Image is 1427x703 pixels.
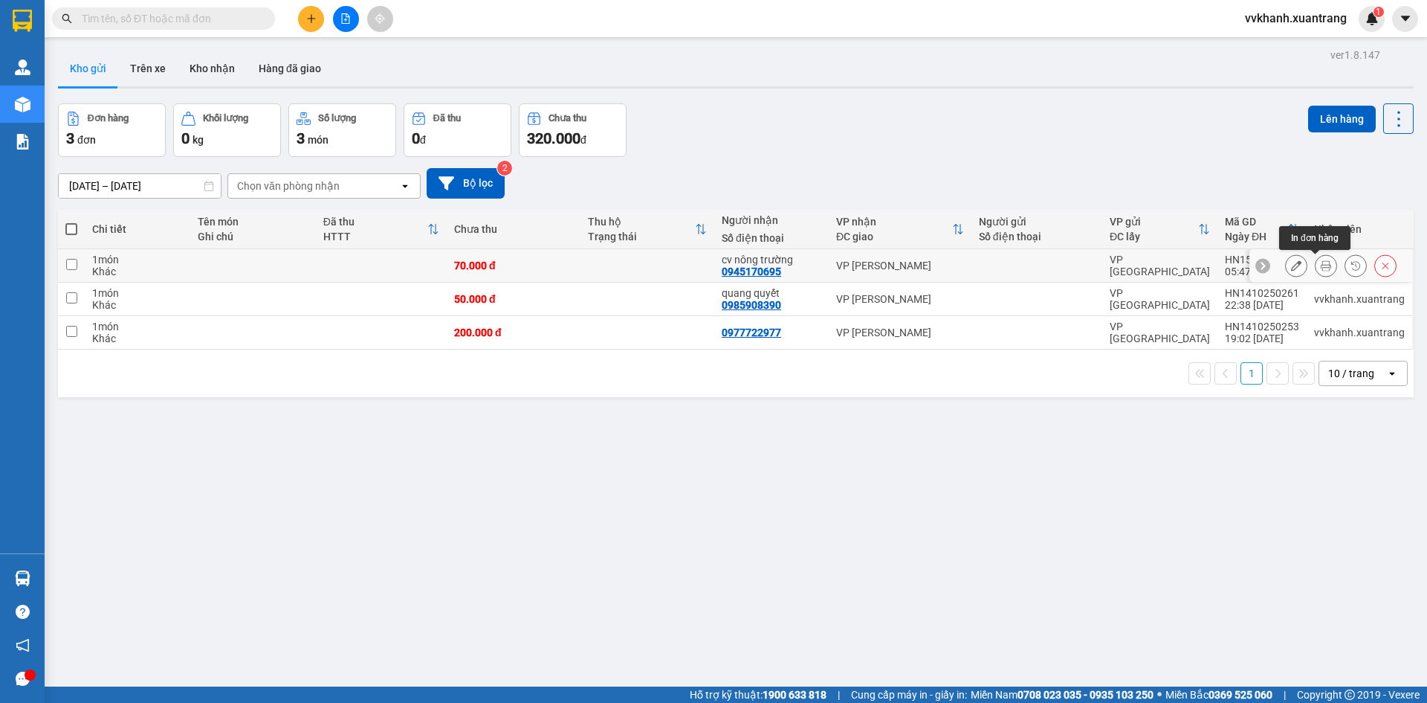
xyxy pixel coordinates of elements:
[198,231,308,243] div: Ghi chú
[316,210,447,249] th: Toggle SortBy
[15,134,30,150] img: solution-icon
[59,174,221,198] input: Select a date range.
[92,333,183,344] div: Khác
[1110,231,1198,243] div: ĐC lấy
[1110,287,1210,311] div: VP [GEOGRAPHIC_DATA]
[15,60,30,75] img: warehouse-icon
[16,605,30,619] span: question-circle
[838,687,840,703] span: |
[433,113,461,123] div: Đã thu
[454,327,573,338] div: 200.000 đ
[62,13,72,24] span: search
[88,113,129,123] div: Đơn hàng
[454,223,573,235] div: Chưa thu
[58,51,118,86] button: Kho gửi
[306,13,317,24] span: plus
[247,51,333,86] button: Hàng đã giao
[588,231,695,243] div: Trạng thái
[1102,210,1217,249] th: Toggle SortBy
[1376,7,1381,17] span: 1
[1233,9,1359,28] span: vvkhanh.xuantrang
[427,168,505,199] button: Bộ lọc
[173,103,281,157] button: Khối lượng0kg
[971,687,1153,703] span: Miền Nam
[722,266,781,277] div: 0945170695
[412,129,420,147] span: 0
[404,103,511,157] button: Đã thu0đ
[198,216,308,228] div: Tên món
[58,103,166,157] button: Đơn hàng3đơn
[1314,327,1405,338] div: vvkhanh.xuantrang
[323,216,427,228] div: Đã thu
[1225,333,1299,344] div: 19:02 [DATE]
[340,13,351,24] span: file-add
[375,13,385,24] span: aim
[237,179,340,193] div: Chọn văn phòng nhận
[77,134,96,146] span: đơn
[1330,47,1380,63] div: ver 1.8.147
[722,287,821,299] div: quang quyết
[722,232,821,244] div: Số điện thoại
[66,129,74,147] span: 3
[1279,226,1350,250] div: In đơn hàng
[1240,362,1263,385] button: 1
[92,299,183,311] div: Khác
[318,113,356,123] div: Số lượng
[92,266,183,277] div: Khác
[1110,216,1198,228] div: VP gửi
[15,571,30,586] img: warehouse-icon
[1225,231,1287,243] div: Ngày ĐH
[527,129,580,147] span: 320.000
[16,638,30,652] span: notification
[836,327,964,338] div: VP [PERSON_NAME]
[1328,366,1374,381] div: 10 / trang
[1208,689,1272,701] strong: 0369 525 060
[519,103,627,157] button: Chưa thu320.000đ
[308,134,329,146] span: món
[1110,321,1210,344] div: VP [GEOGRAPHIC_DATA]
[420,134,426,146] span: đ
[1225,299,1299,311] div: 22:38 [DATE]
[1284,687,1286,703] span: |
[836,231,952,243] div: ĐC giao
[836,293,964,305] div: VP [PERSON_NAME]
[722,299,781,311] div: 0985908390
[549,113,586,123] div: Chưa thu
[82,10,257,27] input: Tìm tên, số ĐT hoặc mã đơn
[181,129,190,147] span: 0
[979,231,1095,243] div: Số điện thoại
[192,134,204,146] span: kg
[399,180,411,192] svg: open
[1386,367,1398,379] svg: open
[836,260,964,272] div: VP [PERSON_NAME]
[367,6,393,32] button: aim
[1225,266,1299,277] div: 05:47 [DATE]
[722,254,821,266] div: cv nông trường
[1314,223,1405,235] div: Nhân viên
[979,216,1095,228] div: Người gửi
[763,689,826,701] strong: 1900 633 818
[588,216,695,228] div: Thu hộ
[1345,690,1355,700] span: copyright
[497,161,512,176] sup: 2
[851,687,967,703] span: Cung cấp máy in - giấy in:
[288,103,396,157] button: Số lượng3món
[580,210,714,249] th: Toggle SortBy
[92,223,183,235] div: Chi tiết
[690,687,826,703] span: Hỗ trợ kỹ thuật:
[1017,689,1153,701] strong: 0708 023 035 - 0935 103 250
[1110,254,1210,277] div: VP [GEOGRAPHIC_DATA]
[1225,254,1299,266] div: HN1510250262
[1308,106,1376,132] button: Lên hàng
[1392,6,1418,32] button: caret-down
[1373,7,1384,17] sup: 1
[92,287,183,299] div: 1 món
[203,113,248,123] div: Khối lượng
[178,51,247,86] button: Kho nhận
[92,254,183,266] div: 1 món
[15,97,30,112] img: warehouse-icon
[836,216,952,228] div: VP nhận
[1165,687,1272,703] span: Miền Bắc
[298,6,324,32] button: plus
[454,260,573,272] div: 70.000 đ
